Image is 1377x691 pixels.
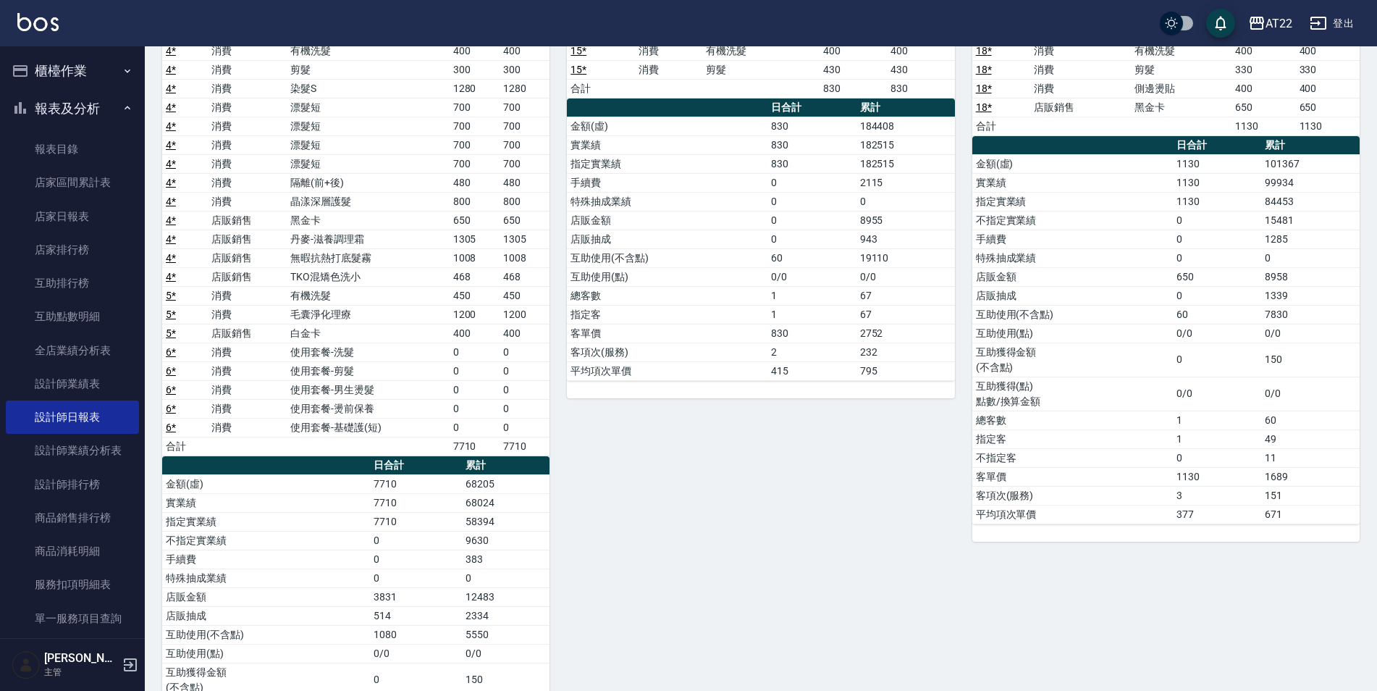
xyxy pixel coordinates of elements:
[856,135,955,154] td: 182515
[162,512,370,531] td: 指定實業績
[370,512,462,531] td: 7710
[567,135,767,154] td: 實業績
[820,60,887,79] td: 430
[767,117,856,135] td: 830
[500,211,549,230] td: 650
[287,324,450,343] td: 白金卡
[972,23,1360,136] table: a dense table
[567,154,767,173] td: 指定實業績
[856,286,955,305] td: 67
[856,230,955,248] td: 943
[567,361,767,380] td: 平均項次單價
[972,192,1173,211] td: 指定實業績
[702,60,820,79] td: 剪髮
[1030,60,1131,79] td: 消費
[635,41,702,60] td: 消費
[1173,505,1261,524] td: 377
[767,99,856,117] th: 日合計
[500,135,549,154] td: 700
[162,550,370,569] td: 手續費
[567,99,954,381] table: a dense table
[208,305,287,324] td: 消費
[767,267,856,286] td: 0/0
[450,154,500,173] td: 700
[767,192,856,211] td: 0
[208,79,287,98] td: 消費
[1231,41,1295,60] td: 400
[767,324,856,343] td: 830
[972,377,1173,411] td: 互助獲得(點) 點數/換算金額
[208,211,287,230] td: 店販銷售
[1231,117,1295,135] td: 1130
[208,154,287,173] td: 消費
[162,23,549,456] table: a dense table
[1173,343,1261,377] td: 0
[162,644,370,663] td: 互助使用(點)
[500,380,549,399] td: 0
[208,361,287,380] td: 消費
[370,493,462,512] td: 7710
[462,550,550,569] td: 383
[6,90,139,127] button: 報表及分析
[6,267,139,300] a: 互助排行榜
[6,635,139,669] a: 店販抽成明細
[450,399,500,418] td: 0
[450,135,500,154] td: 700
[208,173,287,192] td: 消費
[972,173,1173,192] td: 實業績
[567,117,767,135] td: 金額(虛)
[1173,467,1261,486] td: 1130
[500,437,549,456] td: 7710
[370,531,462,550] td: 0
[370,550,462,569] td: 0
[500,117,549,135] td: 700
[287,79,450,98] td: 染髮S
[1304,10,1360,37] button: 登出
[208,135,287,154] td: 消費
[287,305,450,324] td: 毛囊淨化理療
[500,399,549,418] td: 0
[162,606,370,625] td: 店販抽成
[1261,343,1360,377] td: 150
[6,535,139,568] a: 商品消耗明細
[162,569,370,587] td: 特殊抽成業績
[767,230,856,248] td: 0
[287,173,450,192] td: 隔離(前+後)
[972,430,1173,448] td: 指定客
[287,267,450,286] td: TKO混矯色洗小
[972,411,1173,430] td: 總客數
[208,192,287,211] td: 消費
[1173,377,1261,411] td: 0/0
[462,531,550,550] td: 9630
[856,211,955,230] td: 8955
[208,60,287,79] td: 消費
[6,166,139,199] a: 店家區間累計表
[6,434,139,467] a: 設計師業績分析表
[972,154,1173,173] td: 金額(虛)
[887,60,954,79] td: 430
[972,486,1173,505] td: 客項次(服務)
[1261,377,1360,411] td: 0/0
[767,361,856,380] td: 415
[1173,448,1261,467] td: 0
[370,606,462,625] td: 514
[208,230,287,248] td: 店販銷售
[1173,248,1261,267] td: 0
[1131,41,1231,60] td: 有機洗髮
[1173,136,1261,155] th: 日合計
[450,98,500,117] td: 700
[1242,9,1298,38] button: AT22
[44,666,118,679] p: 主管
[500,98,549,117] td: 700
[6,133,139,166] a: 報表目錄
[500,173,549,192] td: 480
[767,135,856,154] td: 830
[1261,305,1360,324] td: 7830
[1261,448,1360,467] td: 11
[1173,173,1261,192] td: 1130
[972,117,1030,135] td: 合計
[972,448,1173,467] td: 不指定客
[972,211,1173,230] td: 不指定實業績
[856,192,955,211] td: 0
[1173,154,1261,173] td: 1130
